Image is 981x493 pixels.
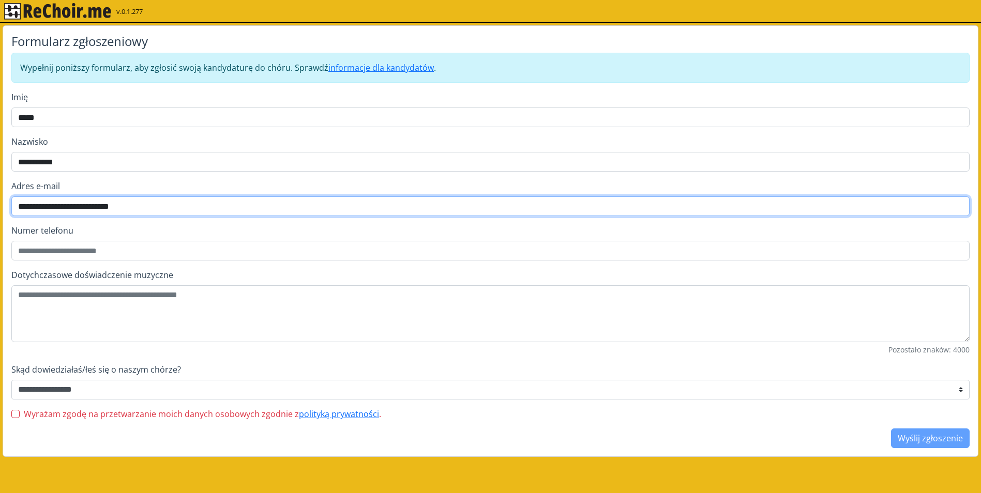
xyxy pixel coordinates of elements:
label: Imię [11,91,970,103]
label: Nazwisko [11,135,970,148]
label: Adres e-mail [11,180,970,192]
div: Wypełnij poniższy formularz, aby zgłosić swoją kandydaturę do chóru. Sprawdź . [11,53,970,83]
label: Dotychczasowe doświadczenie muzyczne [11,269,970,281]
span: v.0.1.277 [116,7,143,17]
img: rekłajer mi [4,3,111,20]
small: Pozostało znaków: 4000 [11,344,970,355]
label: Wyrażam zgodę na przetwarzanie moich danych osobowych zgodnie z . [24,408,381,420]
a: informacje dla kandydatów [328,62,434,73]
label: Numer telefonu [11,224,970,237]
h4: Formularz zgłoszeniowy [11,34,970,49]
label: Skąd dowiedziałaś/łeś się o naszym chórze? [11,363,970,376]
a: polityką prywatności [299,408,379,420]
